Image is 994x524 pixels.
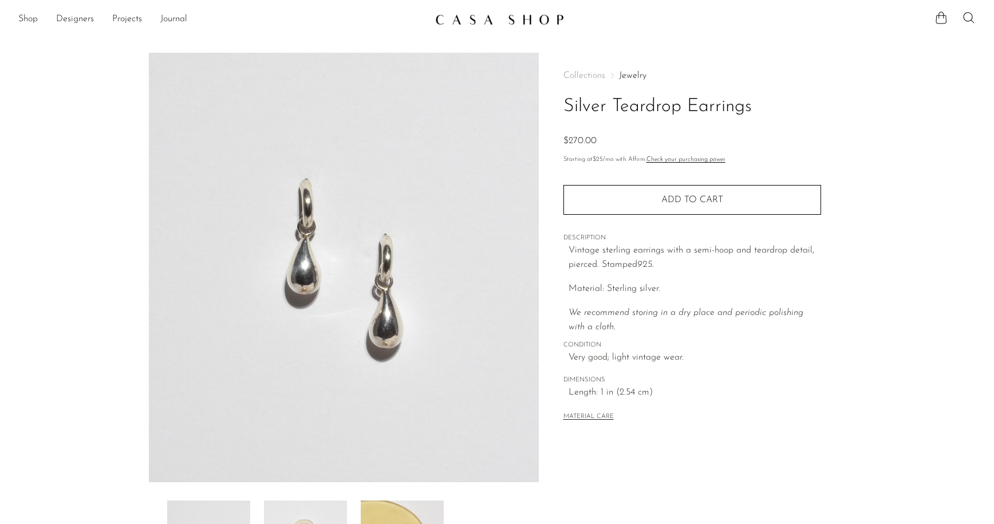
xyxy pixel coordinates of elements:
[563,92,821,121] h1: Silver Teardrop Earrings
[569,350,821,365] span: Very good; light vintage wear.
[112,12,142,27] a: Projects
[563,340,821,350] span: CONDITION
[18,12,38,27] a: Shop
[619,71,646,80] a: Jewelry
[18,10,426,29] nav: Desktop navigation
[563,155,821,165] p: Starting at /mo with Affirm.
[160,12,187,27] a: Journal
[563,413,614,421] button: MATERIAL CARE
[563,136,597,145] span: $270.00
[661,195,723,206] span: Add to cart
[18,10,426,29] ul: NEW HEADER MENU
[646,156,725,163] a: Check your purchasing power - Learn more about Affirm Financing (opens in modal)
[569,308,803,332] i: We recommend storing in a dry place and periodic polishing with a cloth.
[563,233,821,243] span: DESCRIPTION
[563,71,605,80] span: Collections
[593,156,603,163] span: $25
[563,71,821,80] nav: Breadcrumbs
[569,243,821,273] p: Vintage sterling earrings with a semi-hoop and teardrop detail, pierced. Stamped
[149,53,539,482] img: Silver Teardrop Earrings
[563,375,821,385] span: DIMENSIONS
[569,282,821,297] p: Material: Sterling silver.
[56,12,94,27] a: Designers
[637,260,654,269] em: 925.
[563,185,821,215] button: Add to cart
[569,385,821,400] span: Length: 1 in (2.54 cm)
